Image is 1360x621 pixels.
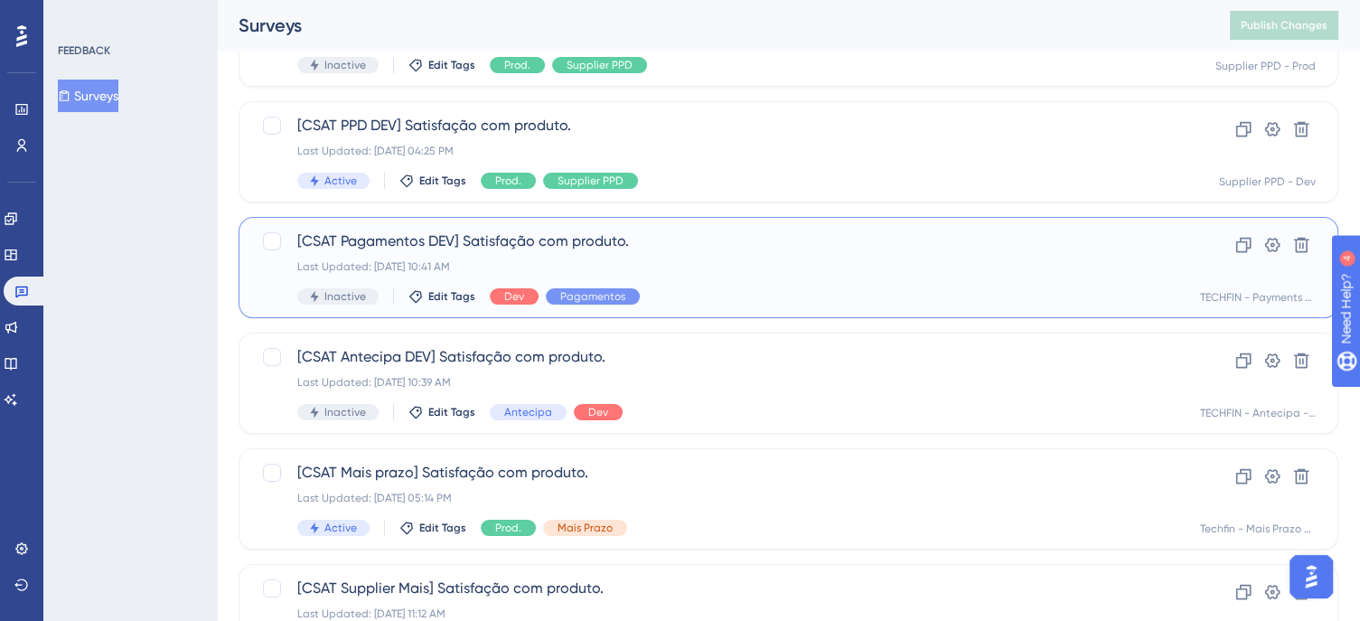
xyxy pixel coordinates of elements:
[297,462,1135,484] span: [CSAT Mais prazo] Satisfação com produto.
[588,405,608,419] span: Dev
[428,58,475,72] span: Edit Tags
[419,521,466,535] span: Edit Tags
[297,259,1135,274] div: Last Updated: [DATE] 10:41 AM
[297,115,1135,136] span: [CSAT PPD DEV] Satisfação com produto.
[399,521,466,535] button: Edit Tags
[560,289,625,304] span: Pagamentos
[42,5,113,26] span: Need Help?
[58,80,118,112] button: Surveys
[239,13,1185,38] div: Surveys
[324,405,366,419] span: Inactive
[1215,59,1316,73] div: Supplier PPD - Prod
[1200,522,1316,536] div: Techfin - Mais Prazo - Prod
[504,289,524,304] span: Dev
[408,289,475,304] button: Edit Tags
[324,174,357,188] span: Active
[408,405,475,419] button: Edit Tags
[558,521,613,535] span: Mais Prazo
[297,607,1135,621] div: Last Updated: [DATE] 11:12 AM
[126,9,131,24] div: 4
[1200,290,1316,305] div: TECHFIN - Payments - Dev
[504,58,530,72] span: Prod.
[428,289,475,304] span: Edit Tags
[495,174,521,188] span: Prod.
[324,521,357,535] span: Active
[1200,406,1316,420] div: TECHFIN - Antecipa - Dev
[297,346,1135,368] span: [CSAT Antecipa DEV] Satisfação com produto.
[419,174,466,188] span: Edit Tags
[297,578,1135,599] span: [CSAT Supplier Mais] Satisfação com produto.
[297,491,1135,505] div: Last Updated: [DATE] 05:14 PM
[324,58,366,72] span: Inactive
[408,58,475,72] button: Edit Tags
[1241,18,1327,33] span: Publish Changes
[567,58,633,72] span: Supplier PPD
[399,174,466,188] button: Edit Tags
[58,43,110,58] div: FEEDBACK
[1219,174,1316,189] div: Supplier PPD - Dev
[297,375,1135,390] div: Last Updated: [DATE] 10:39 AM
[428,405,475,419] span: Edit Tags
[558,174,624,188] span: Supplier PPD
[1284,550,1338,604] iframe: UserGuiding AI Assistant Launcher
[297,144,1135,158] div: Last Updated: [DATE] 04:25 PM
[504,405,552,419] span: Antecipa
[324,289,366,304] span: Inactive
[297,231,1135,252] span: [CSAT Pagamentos DEV] Satisfação com produto.
[495,521,521,535] span: Prod.
[1230,11,1338,40] button: Publish Changes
